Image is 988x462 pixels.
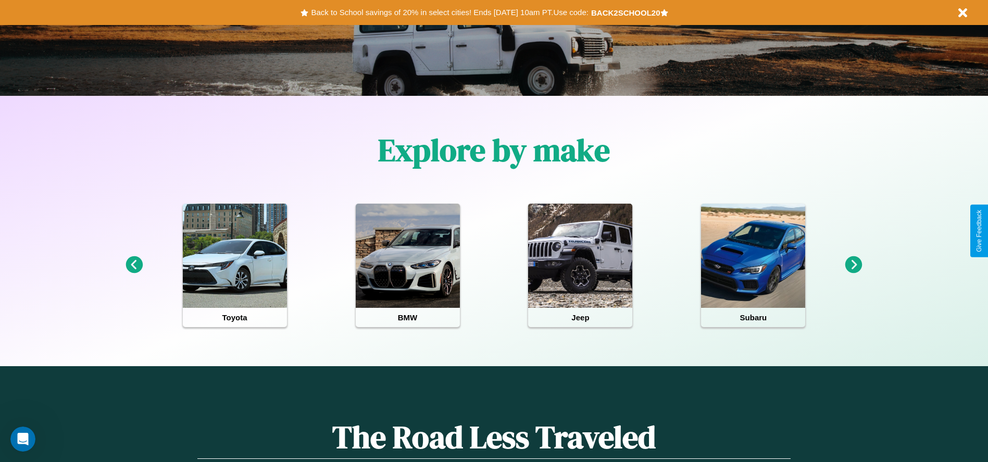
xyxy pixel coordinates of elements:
[528,308,632,327] h4: Jeep
[197,416,790,459] h1: The Road Less Traveled
[701,308,805,327] h4: Subaru
[356,308,460,327] h4: BMW
[591,8,660,17] b: BACK2SCHOOL20
[378,129,610,171] h1: Explore by make
[183,308,287,327] h4: Toyota
[308,5,591,20] button: Back to School savings of 20% in select cities! Ends [DATE] 10am PT.Use code:
[10,427,35,452] iframe: Intercom live chat
[976,210,983,252] div: Give Feedback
